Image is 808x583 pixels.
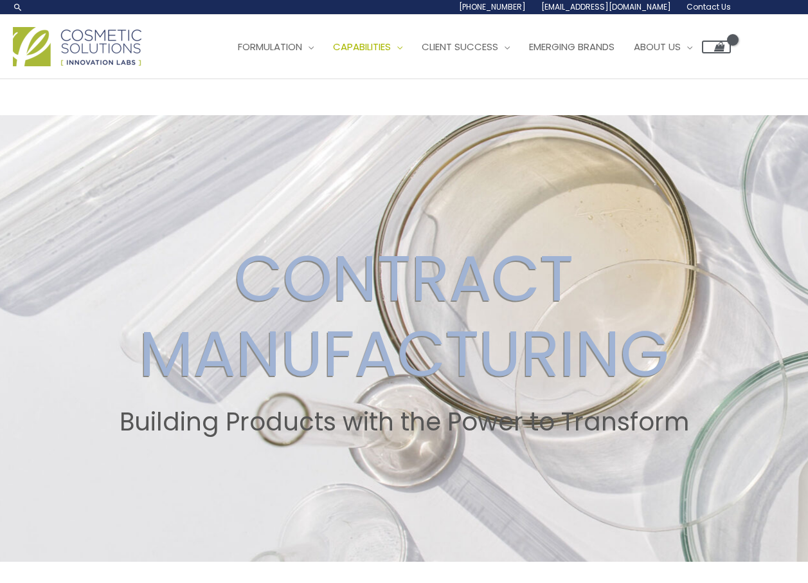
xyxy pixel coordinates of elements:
[219,28,731,66] nav: Site Navigation
[13,27,141,66] img: Cosmetic Solutions Logo
[529,40,615,53] span: Emerging Brands
[333,40,391,53] span: Capabilities
[624,28,702,66] a: About Us
[13,2,23,12] a: Search icon link
[422,40,498,53] span: Client Success
[459,1,526,12] span: [PHONE_NUMBER]
[541,1,671,12] span: [EMAIL_ADDRESS][DOMAIN_NAME]
[412,28,519,66] a: Client Success
[687,1,731,12] span: Contact Us
[12,407,796,437] h2: Building Products with the Power to Transform
[634,40,681,53] span: About Us
[323,28,412,66] a: Capabilities
[519,28,624,66] a: Emerging Brands
[12,241,796,392] h2: CONTRACT MANUFACTURING
[228,28,323,66] a: Formulation
[702,41,731,53] a: View Shopping Cart, empty
[238,40,302,53] span: Formulation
